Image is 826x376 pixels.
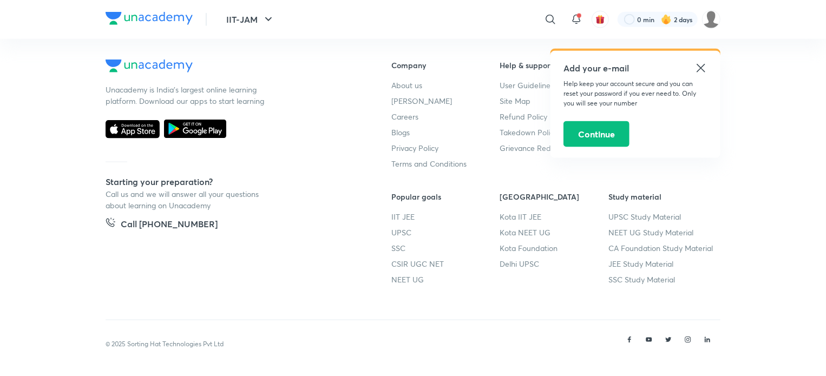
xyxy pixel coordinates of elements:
[608,211,717,222] a: UPSC Study Material
[595,15,605,24] img: avatar
[592,11,609,28] button: avatar
[391,274,500,285] a: NEET UG
[391,60,500,71] h6: Company
[391,111,500,122] a: Careers
[106,12,193,25] img: Company Logo
[391,242,500,254] a: SSC
[500,80,609,91] a: User Guidelines
[391,211,500,222] a: IIT JEE
[220,9,281,30] button: IIT-JAM
[106,217,218,233] a: Call [PHONE_NUMBER]
[500,60,609,71] h6: Help & support
[500,111,609,122] a: Refund Policy
[391,80,500,91] a: About us
[391,258,500,269] a: CSIR UGC NET
[106,188,268,211] p: Call us and we will answer all your questions about learning on Unacademy
[563,62,707,75] h5: Add your e-mail
[608,191,717,202] h6: Study material
[608,274,717,285] a: SSC Study Material
[500,227,609,238] a: Kota NEET UG
[391,191,500,202] h6: Popular goals
[106,60,357,75] a: Company Logo
[106,339,224,349] p: © 2025 Sorting Hat Technologies Pvt Ltd
[391,95,500,107] a: [PERSON_NAME]
[391,111,418,122] span: Careers
[702,10,720,29] img: Sam VC
[608,242,717,254] a: CA Foundation Study Material
[500,142,609,154] a: Grievance Redressal
[106,84,268,107] p: Unacademy is India’s largest online learning platform. Download our apps to start learning
[106,60,193,72] img: Company Logo
[500,211,609,222] a: Kota IIT JEE
[500,191,609,202] h6: [GEOGRAPHIC_DATA]
[106,12,193,28] a: Company Logo
[106,175,357,188] h5: Starting your preparation?
[391,227,500,238] a: UPSC
[563,79,707,108] p: Help keep your account secure and you can reset your password if you ever need to. Only you will ...
[391,127,500,138] a: Blogs
[500,242,609,254] a: Kota Foundation
[391,142,500,154] a: Privacy Policy
[608,258,717,269] a: JEE Study Material
[500,95,609,107] a: Site Map
[563,121,630,147] button: Continue
[391,158,500,169] a: Terms and Conditions
[500,258,609,269] a: Delhi UPSC
[500,127,609,138] a: Takedown Policy
[121,217,218,233] h5: Call [PHONE_NUMBER]
[661,14,672,25] img: streak
[608,227,717,238] a: NEET UG Study Material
